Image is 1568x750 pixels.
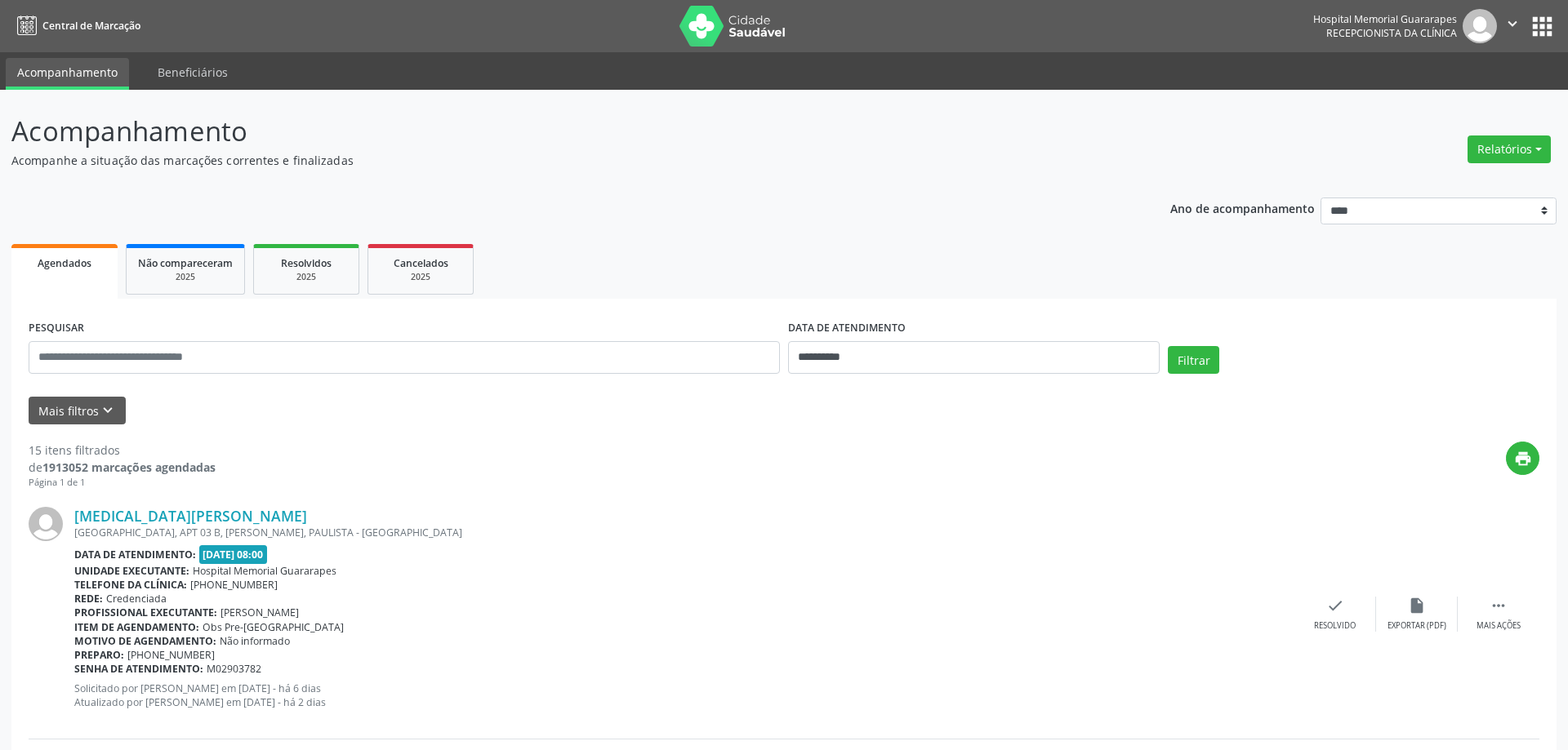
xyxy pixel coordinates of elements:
[11,111,1093,152] p: Acompanhamento
[74,681,1294,709] p: Solicitado por [PERSON_NAME] em [DATE] - há 6 dias Atualizado por [PERSON_NAME] em [DATE] - há 2 ...
[74,507,307,525] a: [MEDICAL_DATA][PERSON_NAME]
[29,316,84,341] label: PESQUISAR
[74,592,103,606] b: Rede:
[6,58,129,90] a: Acompanhamento
[1388,620,1446,632] div: Exportar (PDF)
[74,548,196,561] b: Data de atendimento:
[1490,597,1508,615] i: 
[190,578,278,592] span: [PHONE_NUMBER]
[42,19,140,33] span: Central de Marcação
[281,256,332,270] span: Resolvidos
[146,58,239,87] a: Beneficiários
[220,606,299,619] span: [PERSON_NAME]
[207,662,261,676] span: M02903782
[1497,9,1528,43] button: 
[1528,12,1557,41] button: apps
[74,662,203,676] b: Senha de atendimento:
[1514,450,1532,468] i: print
[29,459,216,476] div: de
[1168,346,1219,374] button: Filtrar
[99,402,117,419] i: keyboard_arrow_down
[11,12,140,39] a: Central de Marcação
[199,545,268,564] span: [DATE] 08:00
[74,578,187,592] b: Telefone da clínica:
[1477,620,1521,632] div: Mais ações
[74,564,189,578] b: Unidade executante:
[380,271,461,283] div: 2025
[1468,135,1551,163] button: Relatórios
[38,256,91,270] span: Agendados
[265,271,347,283] div: 2025
[29,476,216,490] div: Página 1 de 1
[1506,442,1539,475] button: print
[1408,597,1426,615] i: insert_drive_file
[394,256,448,270] span: Cancelados
[1503,15,1521,33] i: 
[220,634,290,648] span: Não informado
[29,442,216,459] div: 15 itens filtrados
[74,606,217,619] b: Profissional executante:
[74,648,124,662] b: Preparo:
[138,271,233,283] div: 2025
[1463,9,1497,43] img: img
[1314,620,1356,632] div: Resolvido
[74,526,1294,539] div: [GEOGRAPHIC_DATA], APT 03 B, [PERSON_NAME], PAULISTA - [GEOGRAPHIC_DATA]
[74,620,199,634] b: Item de agendamento:
[11,152,1093,169] p: Acompanhe a situação das marcações correntes e finalizadas
[127,648,215,662] span: [PHONE_NUMBER]
[1326,26,1457,40] span: Recepcionista da clínica
[203,620,344,634] span: Obs Pre-[GEOGRAPHIC_DATA]
[29,507,63,541] img: img
[193,564,336,578] span: Hospital Memorial Guararapes
[74,634,216,648] b: Motivo de agendamento:
[1313,12,1457,26] div: Hospital Memorial Guararapes
[138,256,233,270] span: Não compareceram
[1170,197,1315,218] p: Ano de acompanhamento
[788,316,906,341] label: DATA DE ATENDIMENTO
[42,459,216,475] strong: 1913052 marcações agendadas
[1326,597,1344,615] i: check
[29,397,126,425] button: Mais filtroskeyboard_arrow_down
[106,592,167,606] span: Credenciada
